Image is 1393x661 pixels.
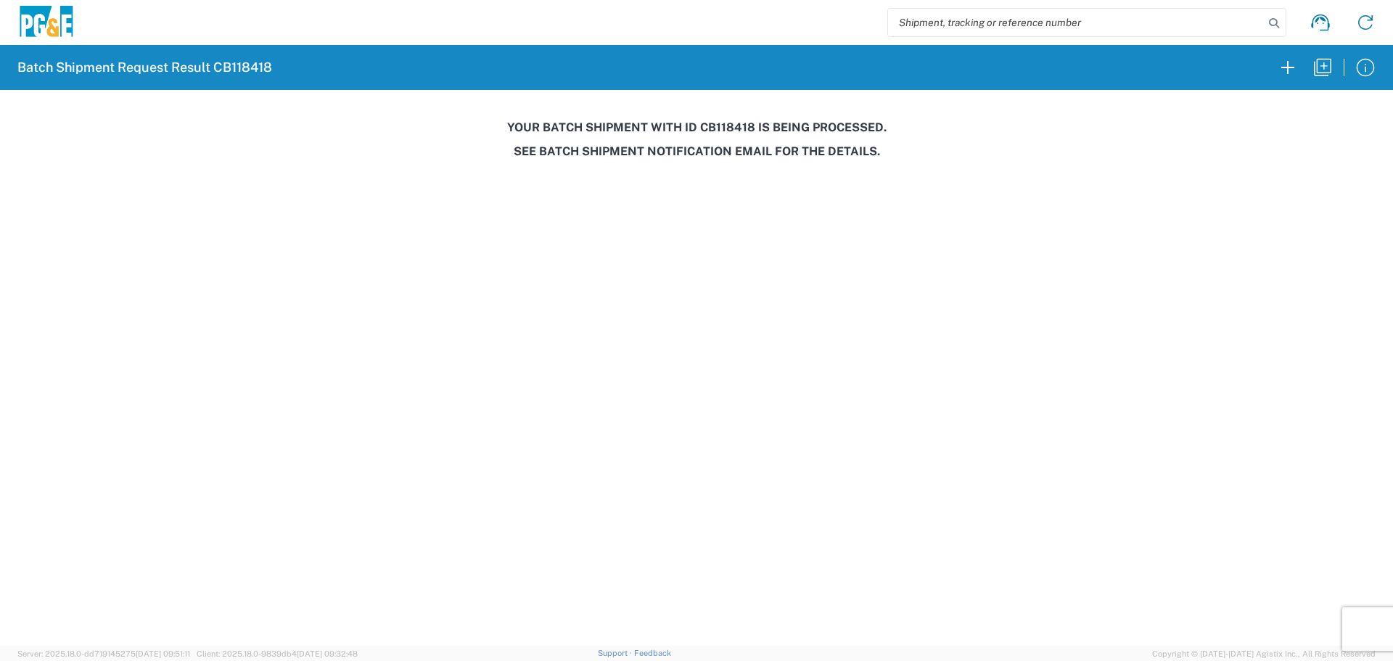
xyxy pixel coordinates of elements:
a: Support [598,649,634,657]
input: Shipment, tracking or reference number [888,9,1264,36]
img: pge [17,6,75,40]
span: Server: 2025.18.0-dd719145275 [17,649,190,658]
h3: See Batch Shipment Notification email for the details. [10,144,1383,158]
a: Feedback [634,649,671,657]
span: [DATE] 09:51:11 [136,649,190,658]
h2: Batch Shipment Request Result CB118418 [17,59,272,76]
h3: Your batch shipment with id CB118418 is being processed. [10,120,1383,134]
span: Copyright © [DATE]-[DATE] Agistix Inc., All Rights Reserved [1152,647,1376,660]
span: [DATE] 09:32:48 [297,649,358,658]
span: Client: 2025.18.0-9839db4 [197,649,358,658]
